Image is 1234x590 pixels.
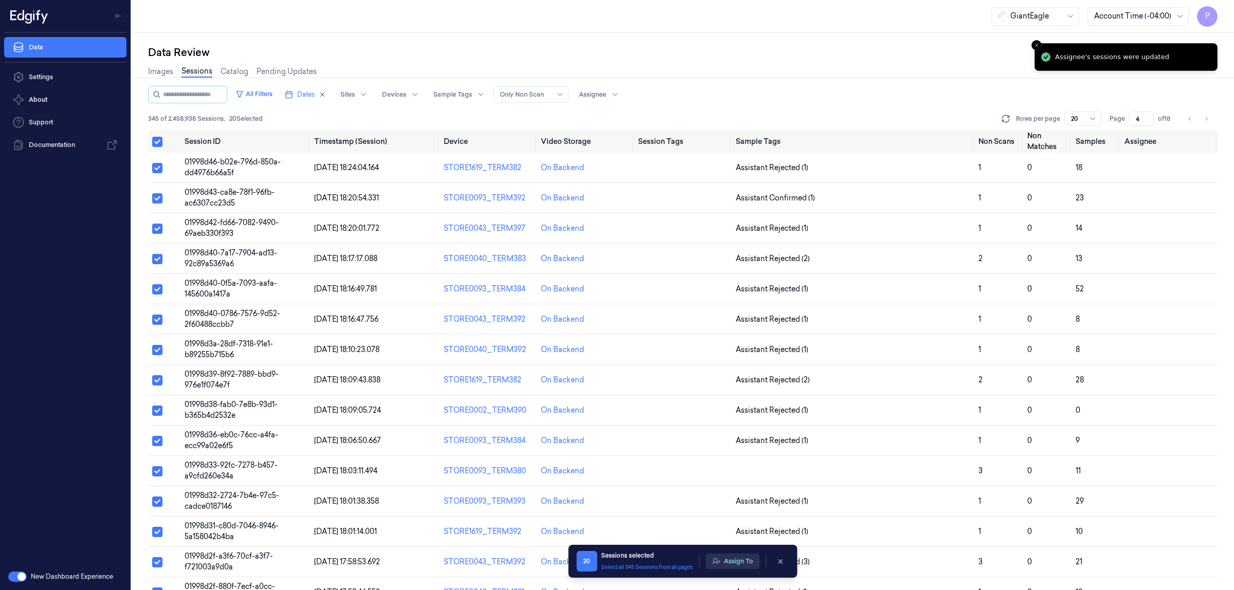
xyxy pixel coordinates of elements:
span: 13 [1076,254,1082,263]
span: 2 [978,254,983,263]
span: 9 [1076,436,1080,445]
button: Select row [152,527,162,537]
span: 01998d3a-28df-7318-91e1-b89255b715b6 [185,339,273,359]
button: All Filters [231,86,277,102]
div: On Backend [541,223,584,234]
span: 0 [1076,405,1080,415]
button: Select all 345 Sessions from all pages [601,563,693,571]
div: On Backend [541,284,584,294]
span: [DATE] 18:24:04.164 [314,163,379,172]
button: Select all [152,137,162,147]
div: On Backend [541,557,584,567]
span: [DATE] 18:17:17.088 [314,254,377,263]
button: Go to next page [1199,112,1213,126]
span: 01998d2f-a3f6-70cf-a3f7-f721003a9d0a [185,551,273,571]
button: Select row [152,345,162,355]
a: Pending Updates [257,66,317,77]
button: Select row [152,496,162,507]
span: 1 [978,284,981,293]
div: STORE1619_TERM392 [444,526,533,537]
button: About [4,89,126,110]
div: STORE0093_TERM380 [444,466,533,476]
span: 20 [576,551,597,571]
span: 1 [978,405,981,415]
div: Data Review [148,45,1218,60]
button: Select row [152,224,162,234]
span: 0 [1027,193,1032,202]
span: 01998d31-c80d-7046-8946-5a158042b4ba [185,521,279,541]
div: On Backend [541,435,584,446]
button: Go to previous page [1183,112,1197,126]
span: 0 [1027,436,1032,445]
span: [DATE] 18:06:50.667 [314,436,381,445]
th: Device [440,130,537,153]
div: On Backend [541,526,584,537]
span: 0 [1027,163,1032,172]
span: [DATE] 18:10:23.078 [314,345,379,354]
div: STORE0043_TERM392 [444,557,533,567]
span: Page [1110,114,1125,123]
span: 1 [978,527,981,536]
button: Dates [281,86,330,103]
div: STORE0093_TERM384 [444,284,533,294]
span: 1 [978,224,981,233]
span: [DATE] 18:16:49.781 [314,284,377,293]
span: Assistant Rejected (1) [736,405,808,416]
span: Assistant Rejected (1) [736,496,808,507]
span: P [1197,6,1218,27]
div: STORE0093_TERM393 [444,496,533,507]
a: Images [148,66,173,77]
div: On Backend [541,314,584,325]
button: Select row [152,315,162,325]
span: Assistant Rejected (1) [736,435,808,446]
span: of 18 [1158,114,1174,123]
span: 01998d40-7a17-7904-ad13-92c89a5369a6 [185,248,277,268]
span: Assistant Rejected (1) [736,284,808,294]
span: 8 [1076,315,1080,324]
span: [DATE] 17:58:53.692 [314,557,380,566]
span: 0 [1027,375,1032,384]
span: 0 [1027,466,1032,475]
span: [DATE] 18:01:38.358 [314,496,379,506]
span: 1 [978,163,981,172]
span: 0 [1027,224,1032,233]
th: Non Scans [974,130,1023,153]
span: 1 [978,496,981,506]
th: Session Tags [634,130,731,153]
th: Samples [1072,130,1120,153]
a: Sessions [182,66,212,78]
span: 23 [1076,193,1084,202]
span: 0 [1027,496,1032,506]
div: STORE0093_TERM392 [444,193,533,204]
button: Select row [152,375,162,385]
p: Rows per page [1016,114,1060,123]
span: 1 [978,345,981,354]
a: Settings [4,67,126,87]
span: 01998d32-2724-7b4e-97c5-cadce0187146 [185,491,279,511]
div: STORE0093_TERM384 [444,435,533,446]
span: 21 [1076,557,1082,566]
th: Assignee [1120,130,1218,153]
span: 0 [1027,284,1032,293]
span: 8 [1076,345,1080,354]
span: 28 [1076,375,1084,384]
div: STORE0043_TERM397 [444,223,533,234]
div: On Backend [541,253,584,264]
span: 0 [1027,527,1032,536]
span: [DATE] 18:01:14.001 [314,527,377,536]
span: 01998d36-eb0c-76cc-a4fa-ecc99a02e6f5 [185,430,278,450]
span: Assistant Rejected (1) [736,344,808,355]
th: Video Storage [537,130,634,153]
button: Toggle Navigation [110,8,126,24]
span: 1 [978,315,981,324]
span: 1 [978,193,981,202]
span: Dates [297,90,315,99]
button: clearSelection [772,553,789,569]
span: 3 [978,557,983,566]
span: 11 [1076,466,1081,475]
span: 01998d33-92fc-7278-b457-a9cfd260e34a [185,460,278,481]
span: 2 [978,375,983,384]
span: Assistant Rejected (1) [736,526,808,537]
span: 01998d42-fd66-7082-9490-69aeb330f393 [185,218,279,238]
a: Documentation [4,135,126,155]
